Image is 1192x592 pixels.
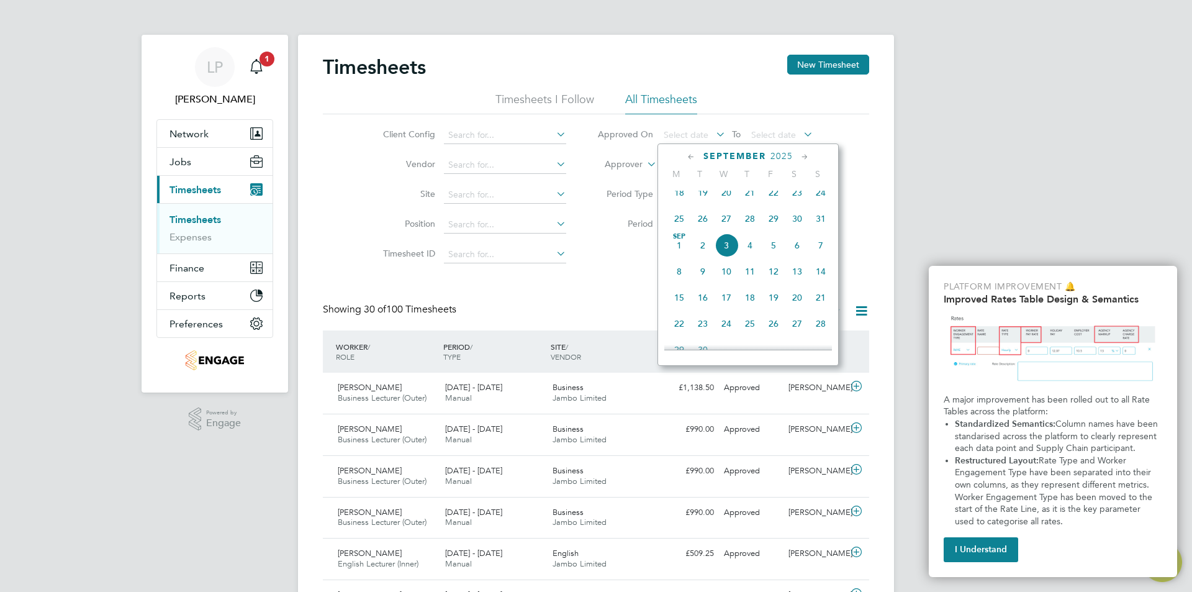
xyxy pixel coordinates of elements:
[379,188,435,199] label: Site
[470,342,472,352] span: /
[955,419,1055,429] strong: Standardized Semantics:
[782,168,806,180] span: S
[206,408,241,418] span: Powered by
[783,544,848,564] div: [PERSON_NAME]
[783,503,848,523] div: [PERSON_NAME]
[944,537,1018,562] button: I Understand
[691,234,715,257] span: 2
[667,181,691,204] span: 18
[444,157,566,174] input: Search for...
[944,394,1162,418] p: A major improvement has been rolled out to all Rate Tables across the platform:
[719,544,783,564] div: Approved
[691,181,715,204] span: 19
[445,558,472,569] span: Manual
[667,207,691,230] span: 25
[654,419,719,440] div: £990.00
[548,335,655,368] div: SITE
[440,335,548,368] div: PERIOD
[169,214,221,225] a: Timesheets
[719,503,783,523] div: Approved
[762,234,785,257] span: 5
[944,310,1162,389] img: Updated Rates Table Design & Semantics
[787,55,869,75] button: New Timesheet
[553,558,607,569] span: Jambo Limited
[785,312,809,335] span: 27
[338,476,427,486] span: Business Lecturer (Outer)
[553,465,584,476] span: Business
[379,129,435,140] label: Client Config
[711,168,735,180] span: W
[597,129,653,140] label: Approved On
[664,129,708,140] span: Select date
[738,260,762,283] span: 11
[553,424,584,434] span: Business
[667,234,691,257] span: 1
[338,434,427,445] span: Business Lecturer (Outer)
[715,312,738,335] span: 24
[738,234,762,257] span: 4
[715,207,738,230] span: 27
[955,455,1039,466] strong: Restructured Layout:
[169,128,209,140] span: Network
[379,218,435,229] label: Position
[443,352,461,362] span: TYPE
[156,92,273,107] span: Laura Parkinson
[667,286,691,309] span: 15
[156,47,273,107] a: Go to account details
[735,168,759,180] span: T
[715,181,738,204] span: 20
[762,312,785,335] span: 26
[587,158,643,171] label: Approver
[688,168,711,180] span: T
[762,286,785,309] span: 19
[691,260,715,283] span: 9
[654,503,719,523] div: £990.00
[445,507,502,517] span: [DATE] - [DATE]
[809,234,833,257] span: 7
[691,312,715,335] span: 23
[597,218,653,229] label: Period
[338,393,427,403] span: Business Lecturer (Outer)
[338,465,402,476] span: [PERSON_NAME]
[654,544,719,564] div: £509.25
[364,303,386,316] span: 30 of
[785,260,809,283] span: 13
[445,465,502,476] span: [DATE] - [DATE]
[169,231,212,243] a: Expenses
[783,378,848,398] div: [PERSON_NAME]
[809,260,833,283] span: 14
[667,234,691,240] span: Sep
[664,168,688,180] span: M
[762,260,785,283] span: 12
[338,558,418,569] span: English Lecturer (Inner)
[186,350,243,370] img: jambo-logo-retina.png
[738,286,762,309] span: 18
[323,55,426,80] h2: Timesheets
[445,393,472,403] span: Manual
[445,382,502,393] span: [DATE] - [DATE]
[444,216,566,234] input: Search for...
[553,548,579,558] span: English
[379,248,435,259] label: Timesheet ID
[333,335,440,368] div: WORKER
[667,312,691,335] span: 22
[553,517,607,527] span: Jambo Limited
[368,342,370,352] span: /
[338,424,402,434] span: [PERSON_NAME]
[445,548,502,558] span: [DATE] - [DATE]
[444,246,566,263] input: Search for...
[785,286,809,309] span: 20
[738,312,762,335] span: 25
[444,127,566,144] input: Search for...
[751,129,796,140] span: Select date
[445,434,472,445] span: Manual
[169,290,205,302] span: Reports
[809,312,833,335] span: 28
[338,517,427,527] span: Business Lecturer (Outer)
[553,434,607,445] span: Jambo Limited
[169,262,204,274] span: Finance
[785,181,809,204] span: 23
[770,151,793,162] span: 2025
[667,260,691,283] span: 8
[759,168,782,180] span: F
